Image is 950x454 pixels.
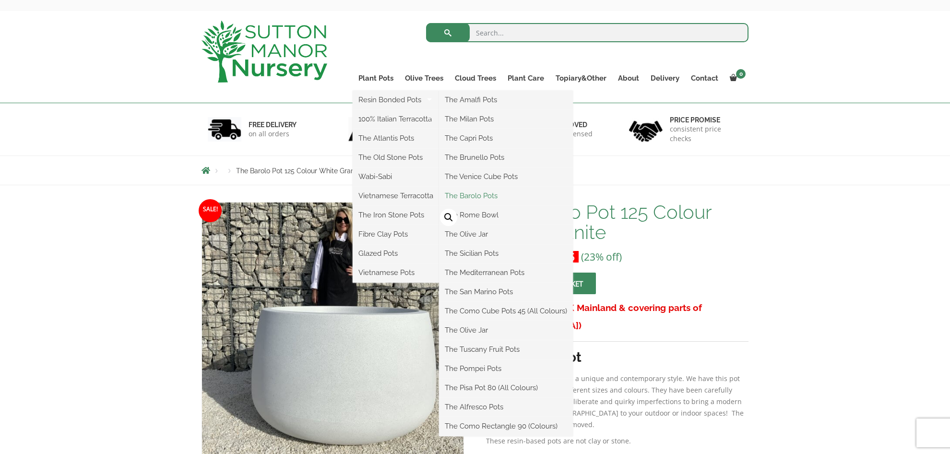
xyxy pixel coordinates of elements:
img: 4.jpg [629,115,663,144]
a: View full-screen image gallery [440,209,457,226]
a: Vietnamese Terracotta [353,189,439,203]
a: The Olive Jar [439,323,573,337]
h6: FREE DELIVERY [249,120,297,129]
h6: Price promise [670,116,743,124]
a: The Venice Cube Pots [439,169,573,184]
a: Topiary&Other [550,72,612,85]
a: The Como Cube Pots 45 (All Colours) [439,304,573,318]
a: About [612,72,645,85]
a: Wabi-Sabi [353,169,439,184]
a: The Milan Pots [439,112,573,126]
p: on all orders [249,129,297,139]
a: The Pisa Pot 80 (All Colours) [439,381,573,395]
a: The Pompei Pots [439,361,573,376]
a: The Barolo Pots [439,189,573,203]
span: The Barolo Pot 125 Colour White Granite [236,167,362,175]
span: Sale! [199,199,222,222]
a: The Capri Pots [439,131,573,145]
span: 0 [736,69,746,79]
img: 2.jpg [348,117,382,142]
a: The Old Stone Pots [353,150,439,165]
a: The Mediterranean Pots [439,265,573,280]
span: (23% off) [581,250,622,263]
a: The Tuscany Fruit Pots [439,342,573,357]
a: Fibre Clay Pots [353,227,439,241]
p: These resin-based pots are not clay or stone. [486,435,748,447]
a: The Sicilian Pots [439,246,573,261]
img: logo [202,21,327,83]
a: The San Marino Pots [439,285,573,299]
a: The Amalfi Pots [439,93,573,107]
a: The Rome Bowl [439,208,573,222]
a: Cloud Trees [449,72,502,85]
a: 0 [724,72,748,85]
nav: Breadcrumbs [202,167,748,174]
a: Olive Trees [399,72,449,85]
a: Delivery [645,72,685,85]
img: 1.jpg [208,117,241,142]
a: Plant Care [502,72,550,85]
a: The Como Rectangle 90 (Colours) [439,419,573,433]
bdi: 594.95 [537,250,575,263]
p: The Barolo Pot range offers a unique and contemporary style. We have this pot available in a vari... [486,373,748,430]
a: The Brunello Pots [439,150,573,165]
a: The Atlantis Pots [353,131,439,145]
a: 100% Italian Terracotta [353,112,439,126]
a: Vietnamese Pots [353,265,439,280]
a: Glazed Pots [353,246,439,261]
a: The Iron Stone Pots [353,208,439,222]
a: Plant Pots [353,72,399,85]
h3: FREE SHIPPING! (UK Mainland & covering parts of [GEOGRAPHIC_DATA]) [486,299,748,335]
a: The Olive Jar [439,227,573,241]
a: Contact [685,72,724,85]
p: consistent price checks [670,124,743,143]
h1: The Barolo Pot 125 Colour White Granite [486,202,748,242]
a: The Alfresco Pots [439,400,573,414]
input: Search... [426,23,749,42]
a: Resin Bonded Pots [353,93,439,107]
